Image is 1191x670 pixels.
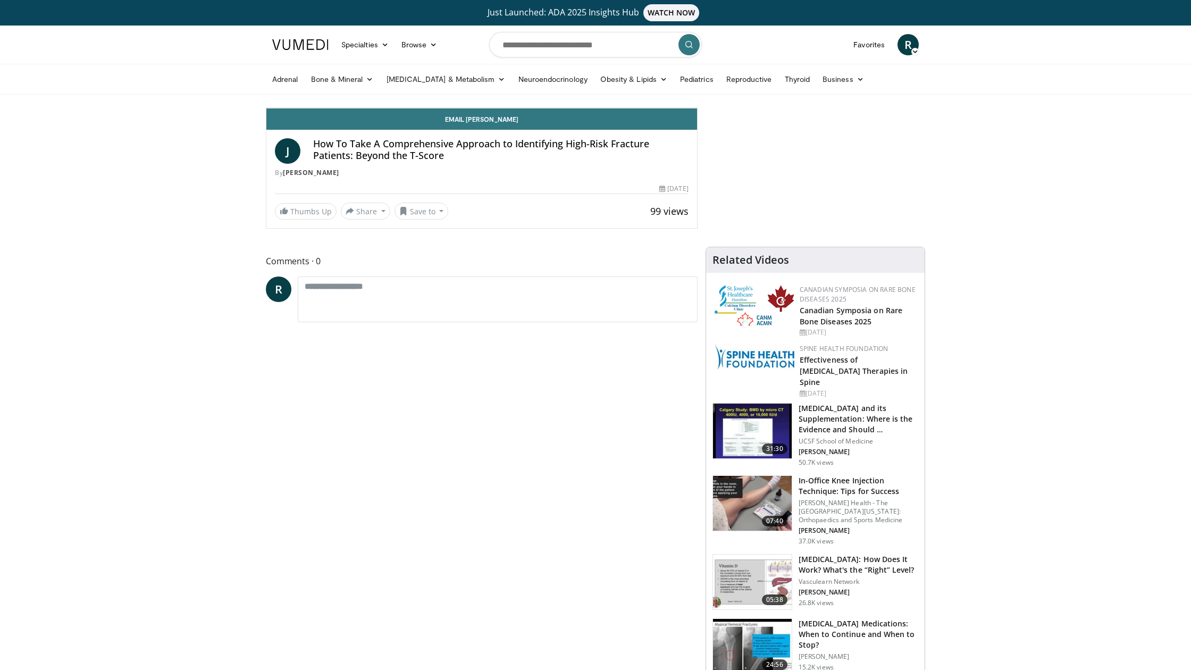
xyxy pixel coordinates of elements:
a: Specialties [335,34,395,55]
a: Thumbs Up [275,203,337,220]
h3: [MEDICAL_DATA]: How Does It Work? What's the “Right” Level? [799,554,918,575]
a: Canadian Symposia on Rare Bone Diseases 2025 [800,305,903,326]
span: 31:30 [762,443,787,454]
a: R [266,277,291,302]
a: Neuroendocrinology [512,69,594,90]
h3: [MEDICAL_DATA] Medications: When to Continue and When to Stop? [799,618,918,650]
span: WATCH NOW [643,4,700,21]
img: 57d53db2-a1b3-4664-83ec-6a5e32e5a601.png.150x105_q85_autocrop_double_scale_upscale_version-0.2.jpg [715,344,794,370]
img: 59b7dea3-8883-45d6-a110-d30c6cb0f321.png.150x105_q85_autocrop_double_scale_upscale_version-0.2.png [715,285,794,328]
iframe: Advertisement [735,107,895,240]
span: 24:56 [762,659,787,670]
h4: How To Take A Comprehensive Approach to Identifying High-Risk Fracture Patients: Beyond the T-Score [313,138,689,161]
a: 31:30 [MEDICAL_DATA] and its Supplementation: Where is the Evidence and Should … UCSF School of M... [712,403,918,467]
a: Reproductive [720,69,778,90]
span: 07:40 [762,516,787,526]
span: Comments 0 [266,254,698,268]
a: Business [816,69,870,90]
a: Spine Health Foundation [800,344,888,353]
button: Share [341,203,390,220]
span: 05:38 [762,594,787,605]
p: 50.7K views [799,458,834,467]
div: [DATE] [800,389,916,398]
a: Pediatrics [674,69,720,90]
div: [DATE] [800,328,916,337]
a: Just Launched: ADA 2025 Insights HubWATCH NOW [274,4,917,21]
a: [MEDICAL_DATA] & Metabolism [380,69,512,90]
img: VuMedi Logo [272,39,329,50]
a: Obesity & Lipids [594,69,674,90]
img: 8daf03b8-df50-44bc-88e2-7c154046af55.150x105_q85_crop-smart_upscale.jpg [713,555,792,610]
a: Favorites [847,34,891,55]
a: Bone & Mineral [305,69,380,90]
img: 9b54ede4-9724-435c-a780-8950048db540.150x105_q85_crop-smart_upscale.jpg [713,476,792,531]
p: [PERSON_NAME] [799,588,918,597]
div: By [275,168,689,178]
a: Effectiveness of [MEDICAL_DATA] Therapies in Spine [800,355,908,387]
input: Search topics, interventions [489,32,702,57]
p: UCSF School of Medicine [799,437,918,446]
a: 07:40 In-Office Knee Injection Technique: Tips for Success [PERSON_NAME] Health - The [GEOGRAPHIC... [712,475,918,546]
a: [PERSON_NAME] [283,168,339,177]
p: [PERSON_NAME] [799,652,918,661]
a: Email [PERSON_NAME] [266,108,697,130]
h4: Related Videos [712,254,789,266]
p: 26.8K views [799,599,834,607]
span: 99 views [650,205,689,217]
p: [PERSON_NAME] Health - The [GEOGRAPHIC_DATA][US_STATE]: Orthopaedics and Sports Medicine [799,499,918,524]
img: 4bb25b40-905e-443e-8e37-83f056f6e86e.150x105_q85_crop-smart_upscale.jpg [713,404,792,459]
p: Vasculearn Network [799,577,918,586]
a: J [275,138,300,164]
a: Browse [395,34,444,55]
div: [DATE] [659,184,688,194]
a: 05:38 [MEDICAL_DATA]: How Does It Work? What's the “Right” Level? Vasculearn Network [PERSON_NAME... [712,554,918,610]
a: Canadian Symposia on Rare Bone Diseases 2025 [800,285,916,304]
h3: [MEDICAL_DATA] and its Supplementation: Where is the Evidence and Should … [799,403,918,435]
h3: In-Office Knee Injection Technique: Tips for Success [799,475,918,497]
a: Adrenal [266,69,305,90]
p: [PERSON_NAME] [799,448,918,456]
p: 37.0K views [799,537,834,546]
a: Thyroid [778,69,817,90]
button: Save to [395,203,449,220]
a: R [898,34,919,55]
p: [PERSON_NAME] [799,526,918,535]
